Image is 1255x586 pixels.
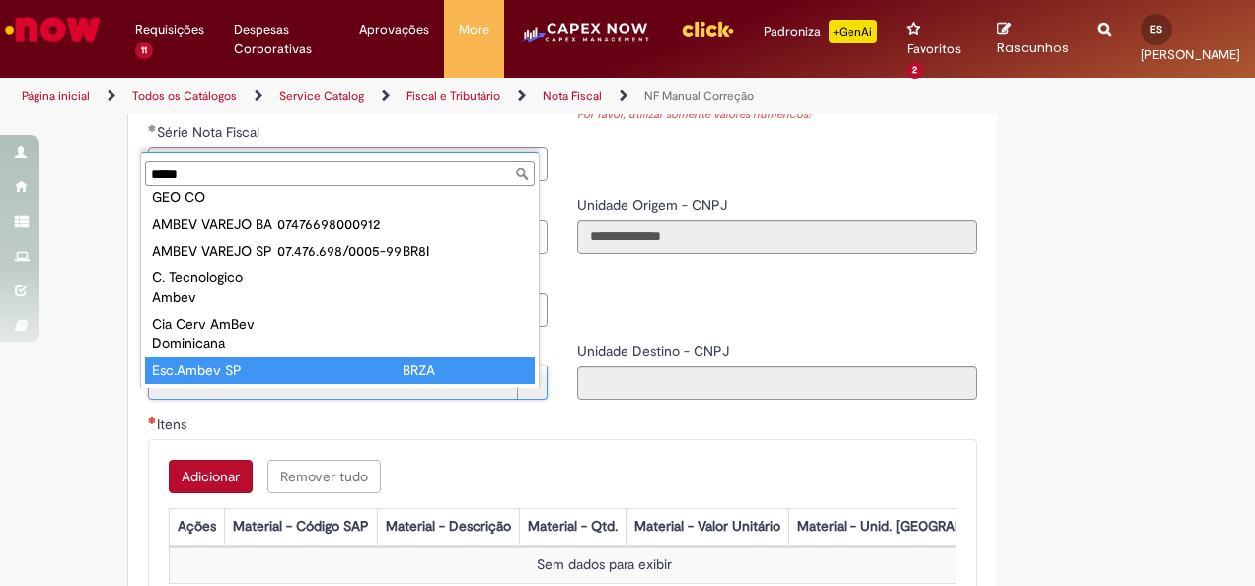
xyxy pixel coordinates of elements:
div: Cia Cerv AmBev Dominicana [152,314,277,353]
div: C. Tecnologico Ambev [152,267,277,307]
div: AMBEV VAREJO SP [152,241,277,260]
div: BR8I [403,241,528,260]
div: Esc.Ambev SP [152,360,277,380]
div: AMBEV VAREJO BA [152,214,277,234]
div: BRZA [403,360,528,380]
div: 07476698000912 [277,214,403,234]
ul: Unidade Destino - Nome [141,190,539,388]
div: 07.476.698/0005-99 [277,241,403,260]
